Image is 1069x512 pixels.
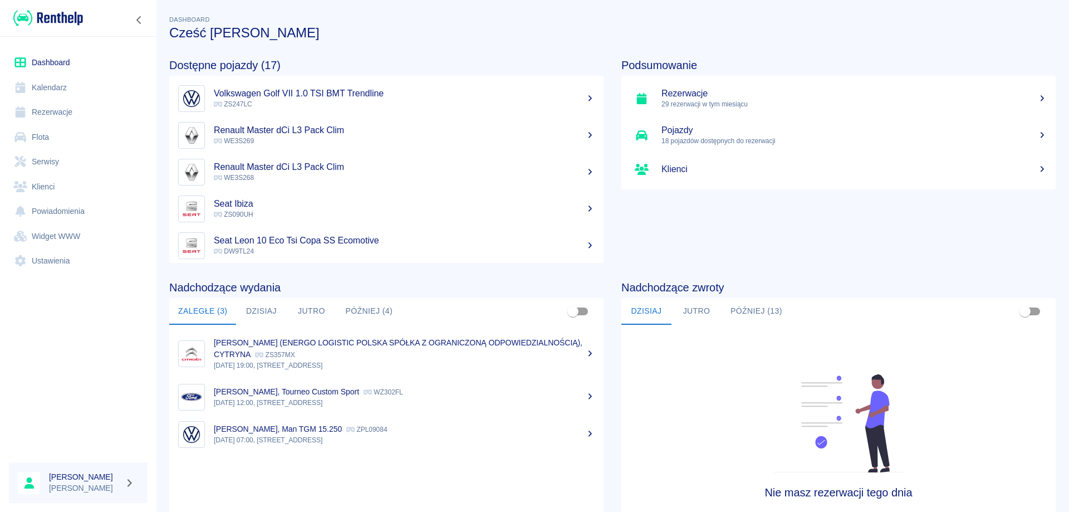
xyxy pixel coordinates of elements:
button: Zaległe (3) [169,298,236,325]
p: 18 pojazdów dostępnych do rezerwacji [661,136,1047,146]
p: [PERSON_NAME], Man TGM 15.250 [214,425,342,433]
p: [DATE] 07:00, [STREET_ADDRESS] [214,435,595,445]
p: ZS357MX [255,351,295,359]
span: Pokaż przypisane tylko do mnie [562,301,583,322]
button: Dzisiaj [236,298,286,325]
p: 29 rezerwacji w tym miesiącu [661,99,1047,109]
a: ImageSeat Ibiza ZS090UH [169,191,604,227]
h5: Renault Master dCi L3 Pack Clim [214,162,595,173]
a: Image[PERSON_NAME], Man TGM 15.250 ZPL09084[DATE] 07:00, [STREET_ADDRESS] [169,416,604,453]
a: ImageVolkswagen Golf VII 1.0 TSI BMT Trendline ZS247LC [169,80,604,117]
h4: Nie masz rezerwacji tego dnia [676,486,1002,499]
a: Klienci [9,174,148,199]
h5: Rezerwacje [661,88,1047,99]
h5: Seat Ibiza [214,198,595,209]
img: Image [181,387,202,408]
a: Renthelp logo [9,9,83,27]
span: Pokaż przypisane tylko do mnie [1014,301,1036,322]
img: Image [181,198,202,220]
h5: Klienci [661,164,1047,175]
a: Dashboard [9,50,148,75]
a: Rezerwacje [9,100,148,125]
a: Powiadomienia [9,199,148,224]
a: Klienci [621,154,1056,185]
img: Renthelp logo [13,9,83,27]
h6: [PERSON_NAME] [49,471,120,482]
button: Później (13) [722,298,791,325]
a: ImageRenault Master dCi L3 Pack Clim WE3S268 [169,154,604,191]
img: Image [181,162,202,183]
button: Zwiń nawigację [131,13,148,27]
p: [DATE] 19:00, [STREET_ADDRESS] [214,360,595,370]
a: ImageSeat Leon 10 Eco Tsi Copa SS Ecomotive DW9TL24 [169,227,604,264]
span: WE3S269 [214,137,254,145]
button: Później (4) [336,298,401,325]
a: Widget WWW [9,224,148,249]
img: Image [181,424,202,445]
p: [PERSON_NAME], Tourneo Custom Sport [214,387,359,396]
a: Flota [9,125,148,150]
p: ZPL09084 [346,426,387,433]
a: Ustawienia [9,248,148,274]
h4: Nadchodzące wydania [169,281,604,294]
img: Image [181,343,202,364]
span: WE3S268 [214,174,254,182]
h5: Pojazdy [661,125,1047,136]
img: Fleet [767,374,910,472]
p: [PERSON_NAME] (ENERGO LOGISTIC POLSKA SPÓŁKA Z OGRANICZONĄ ODPOWIEDZIALNOŚCIĄ), CYTRYNA [214,338,582,359]
button: Dzisiaj [621,298,671,325]
span: ZS090UH [214,211,253,218]
p: [DATE] 12:00, [STREET_ADDRESS] [214,398,595,408]
img: Image [181,235,202,256]
p: [PERSON_NAME] [49,482,120,494]
a: Pojazdy18 pojazdów dostępnych do rezerwacji [621,117,1056,154]
span: Dashboard [169,16,210,23]
button: Jutro [671,298,722,325]
img: Image [181,125,202,146]
button: Jutro [286,298,336,325]
a: Rezerwacje29 rezerwacji w tym miesiącu [621,80,1056,117]
img: Image [181,88,202,109]
a: Image[PERSON_NAME] (ENERGO LOGISTIC POLSKA SPÓŁKA Z OGRANICZONĄ ODPOWIEDZIALNOŚCIĄ), CYTRYNA ZS35... [169,329,604,378]
h4: Nadchodzące zwroty [621,281,1056,294]
p: WZ302FL [364,388,403,396]
span: DW9TL24 [214,247,254,255]
h5: Seat Leon 10 Eco Tsi Copa SS Ecomotive [214,235,595,246]
a: Image[PERSON_NAME], Tourneo Custom Sport WZ302FL[DATE] 12:00, [STREET_ADDRESS] [169,378,604,416]
span: ZS247LC [214,100,252,108]
h4: Dostępne pojazdy (17) [169,58,604,72]
h5: Renault Master dCi L3 Pack Clim [214,125,595,136]
a: ImageRenault Master dCi L3 Pack Clim WE3S269 [169,117,604,154]
h3: Cześć [PERSON_NAME] [169,25,1056,41]
h4: Podsumowanie [621,58,1056,72]
h5: Volkswagen Golf VII 1.0 TSI BMT Trendline [214,88,595,99]
a: Serwisy [9,149,148,174]
a: Kalendarz [9,75,148,100]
